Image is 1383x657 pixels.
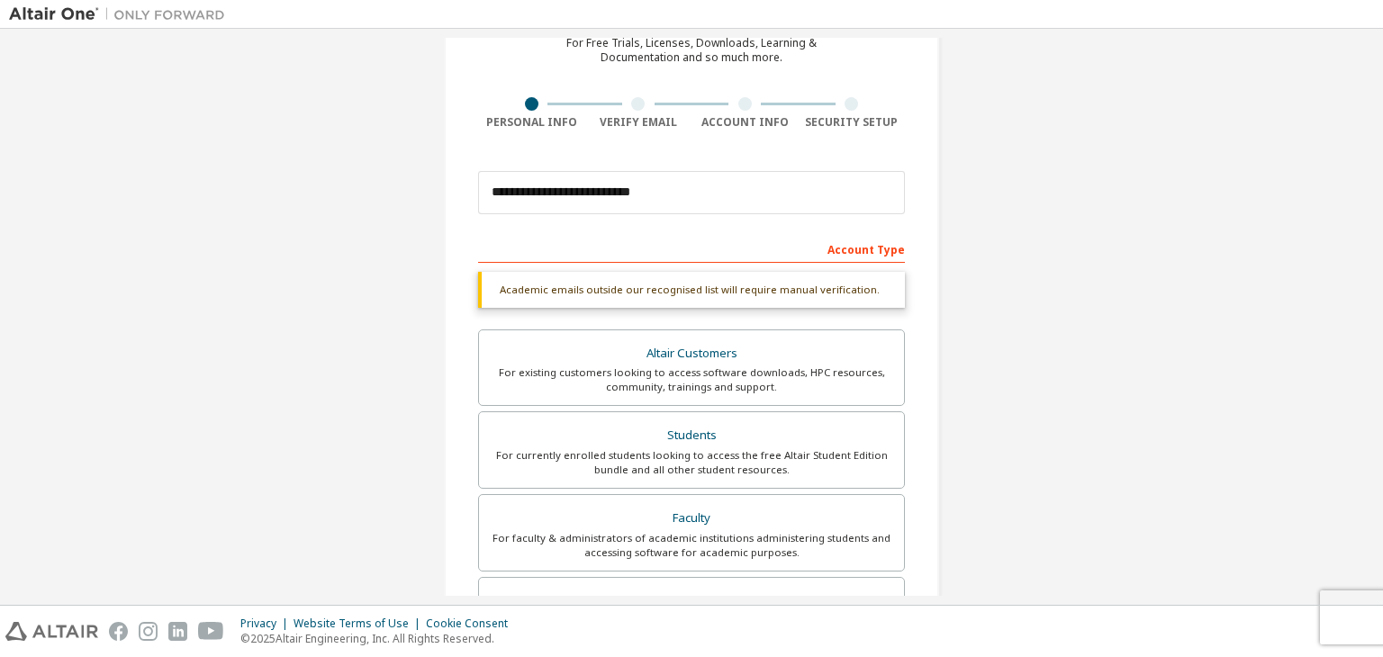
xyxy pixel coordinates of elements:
[240,631,519,646] p: © 2025 Altair Engineering, Inc. All Rights Reserved.
[490,531,893,560] div: For faculty & administrators of academic institutions administering students and accessing softwa...
[478,115,585,130] div: Personal Info
[799,115,906,130] div: Security Setup
[109,622,128,641] img: facebook.svg
[478,234,905,263] div: Account Type
[490,365,893,394] div: For existing customers looking to access software downloads, HPC resources, community, trainings ...
[294,616,426,631] div: Website Terms of Use
[691,115,799,130] div: Account Info
[5,622,98,641] img: altair_logo.svg
[490,423,893,448] div: Students
[478,272,905,308] div: Academic emails outside our recognised list will require manual verification.
[198,622,224,641] img: youtube.svg
[566,36,817,65] div: For Free Trials, Licenses, Downloads, Learning & Documentation and so much more.
[9,5,234,23] img: Altair One
[490,506,893,531] div: Faculty
[490,341,893,366] div: Altair Customers
[426,616,519,631] div: Cookie Consent
[585,115,692,130] div: Verify Email
[240,616,294,631] div: Privacy
[168,622,187,641] img: linkedin.svg
[139,622,158,641] img: instagram.svg
[490,448,893,477] div: For currently enrolled students looking to access the free Altair Student Edition bundle and all ...
[490,589,893,614] div: Everyone else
